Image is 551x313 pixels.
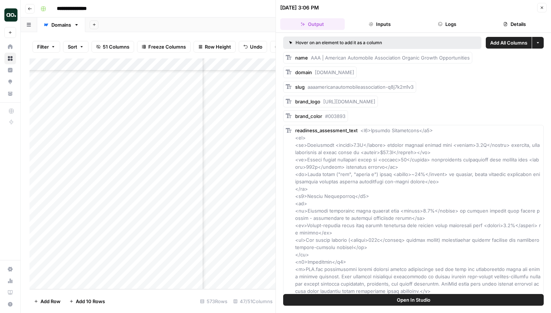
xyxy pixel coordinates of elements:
[103,43,129,50] span: 51 Columns
[325,113,345,119] span: #003893
[4,275,16,287] a: Usage
[91,41,134,53] button: 51 Columns
[4,88,16,99] a: Your Data
[4,8,17,22] img: AO Internal Ops Logo
[295,127,357,133] span: readiness_assessment_text
[280,4,319,11] div: [DATE] 3:06 PM
[311,55,470,61] span: AAA | American Automobile Association Organic Growth Opportunities
[397,296,430,304] span: Open In Studio
[295,99,320,104] span: brand_logo
[295,55,308,61] span: name
[323,99,375,104] span: [URL][DOMAIN_NAME]
[4,76,16,88] a: Opportunities
[280,18,345,30] button: Output
[295,127,542,294] span: <l6>Ipsumdo Sitametcons</a5> <el> <se>Doeiusmodt <incidi>7.3U</labore> etdolor magnaal enimad min...
[197,295,230,307] div: 573 Rows
[4,53,16,64] a: Browse
[30,295,65,307] button: Add Row
[283,294,544,306] button: Open In Studio
[490,39,527,46] span: Add All Columns
[295,84,305,90] span: slug
[315,69,354,75] span: [DOMAIN_NAME]
[194,41,236,53] button: Row Height
[230,295,275,307] div: 47/51 Columns
[239,41,267,53] button: Undo
[4,298,16,310] button: Help + Support
[4,287,16,298] a: Learning Hub
[4,64,16,76] a: Insights
[205,43,231,50] span: Row Height
[4,263,16,275] a: Settings
[308,84,414,90] span: aaaamericanautomobileassociation-q8j7k2m1v3
[65,295,109,307] button: Add 10 Rows
[289,39,429,46] div: Hover on an element to add it as a column
[348,18,412,30] button: Inputs
[68,43,77,50] span: Sort
[486,37,532,49] button: Add All Columns
[295,113,322,119] span: brand_color
[40,298,60,305] span: Add Row
[295,69,312,75] span: domain
[4,6,16,24] button: Workspace: AO Internal Ops
[250,43,262,50] span: Undo
[415,18,480,30] button: Logs
[63,41,89,53] button: Sort
[51,21,71,28] div: Domains
[482,18,547,30] button: Details
[37,18,85,32] a: Domains
[76,298,105,305] span: Add 10 Rows
[4,41,16,53] a: Home
[32,41,60,53] button: Filter
[37,43,49,50] span: Filter
[148,43,186,50] span: Freeze Columns
[137,41,191,53] button: Freeze Columns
